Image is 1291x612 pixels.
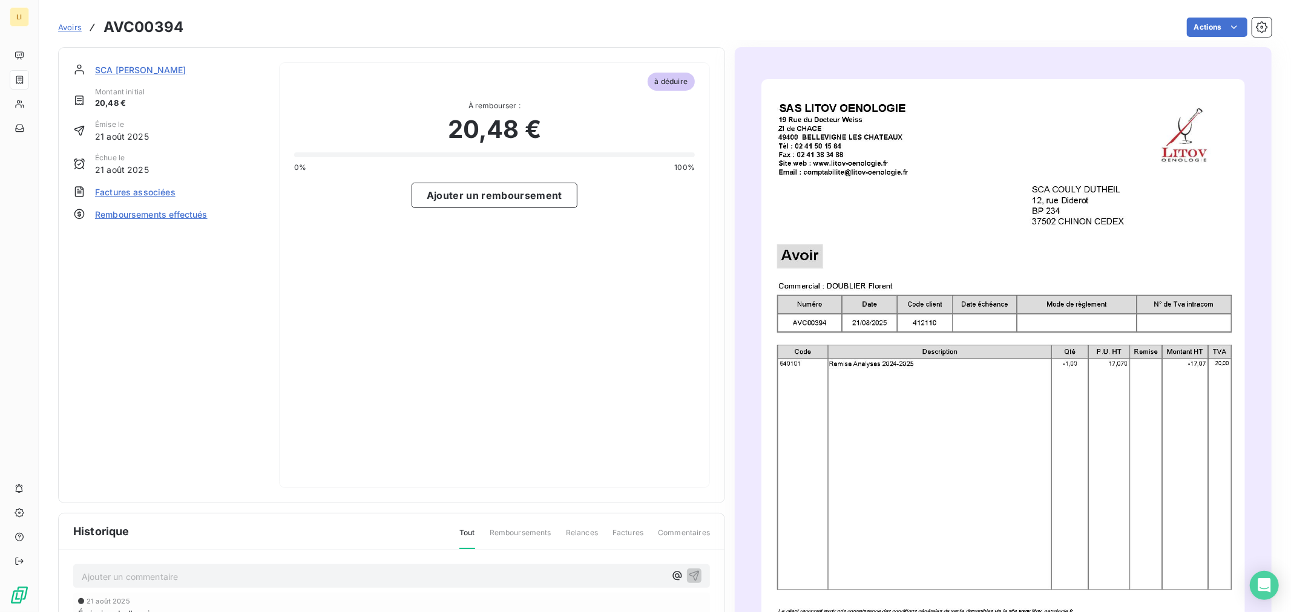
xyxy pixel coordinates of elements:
h3: AVC00394 [103,16,183,38]
span: Remboursements effectués [95,208,208,221]
span: 21 août 2025 [87,597,130,605]
span: 21 août 2025 [95,163,149,176]
span: Émise le [95,119,149,130]
span: À rembourser : [294,100,695,111]
span: Remboursements [490,527,551,548]
span: Historique [73,523,130,539]
span: 0% [294,162,306,173]
span: Montant initial [95,86,145,97]
span: Factures associées [95,186,176,198]
span: 20,48 € [95,97,145,109]
span: Avoirs [58,22,82,32]
span: 20,48 € [448,111,541,148]
div: LI [10,7,29,27]
span: à déduire [648,73,695,91]
span: Commentaires [658,527,710,548]
img: Logo LeanPay [10,585,29,605]
button: Actions [1187,18,1247,37]
a: Avoirs [58,21,82,33]
span: SCA [PERSON_NAME] [95,63,186,76]
span: Échue le [95,152,149,163]
span: Tout [459,527,475,549]
div: Open Intercom Messenger [1250,571,1279,600]
span: Factures [613,527,643,548]
span: 21 août 2025 [95,130,149,143]
button: Ajouter un remboursement [412,183,577,208]
span: 100% [674,162,695,173]
span: Relances [566,527,598,548]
